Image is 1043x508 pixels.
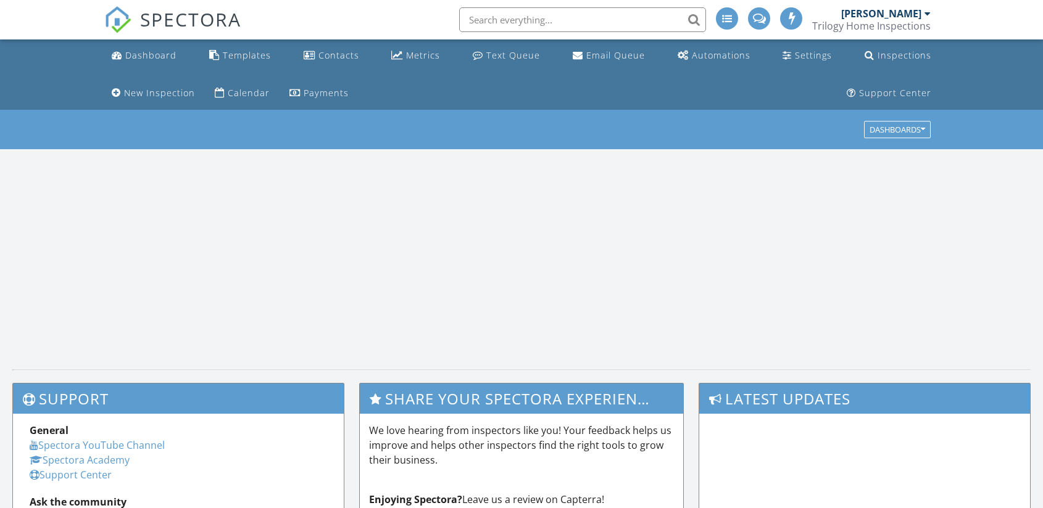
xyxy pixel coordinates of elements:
div: Text Queue [486,49,540,61]
a: Spectora YouTube Channel [30,438,165,452]
div: Payments [304,87,349,99]
div: Automations [692,49,750,61]
p: We love hearing from inspectors like you! Your feedback helps us improve and helps other inspecto... [369,423,674,467]
a: Calendar [210,82,275,105]
h3: Latest Updates [699,383,1030,414]
a: Dashboard [107,44,181,67]
a: Templates [204,44,276,67]
div: Calendar [228,87,270,99]
a: Contacts [299,44,364,67]
div: Inspections [878,49,931,61]
a: Email Queue [568,44,650,67]
h3: Share Your Spectora Experience [360,383,683,414]
a: SPECTORA [104,17,241,43]
div: Contacts [318,49,359,61]
a: Payments [285,82,354,105]
a: Inspections [860,44,936,67]
div: [PERSON_NAME] [841,7,921,20]
strong: General [30,424,69,437]
div: Metrics [406,49,440,61]
div: Dashboards [870,126,925,134]
a: New Inspection [107,82,200,105]
div: Settings [795,49,832,61]
div: Email Queue [586,49,645,61]
a: Settings [778,44,837,67]
h3: Support [13,383,344,414]
div: Support Center [859,87,931,99]
a: Metrics [386,44,445,67]
p: Leave us a review on Capterra! [369,492,674,507]
a: Spectora Academy [30,453,130,467]
div: Dashboard [125,49,177,61]
img: The Best Home Inspection Software - Spectora [104,6,131,33]
a: Text Queue [468,44,545,67]
a: Support Center [30,468,112,481]
strong: Enjoying Spectora? [369,493,462,506]
button: Dashboards [864,121,931,139]
input: Search everything... [459,7,706,32]
span: SPECTORA [140,6,241,32]
div: Trilogy Home Inspections [812,20,931,32]
a: Support Center [842,82,936,105]
a: Automations (Advanced) [673,44,755,67]
div: Templates [223,49,271,61]
div: New Inspection [124,87,195,99]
